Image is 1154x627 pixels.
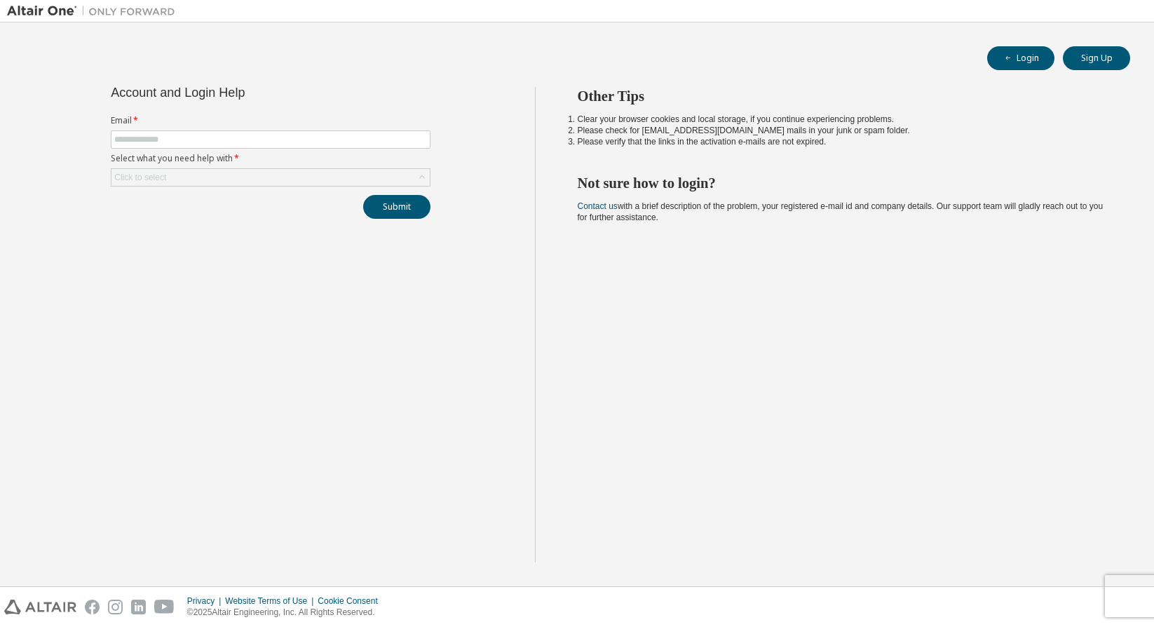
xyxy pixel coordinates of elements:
p: © 2025 Altair Engineering, Inc. All Rights Reserved. [187,607,386,619]
button: Sign Up [1063,46,1130,70]
span: with a brief description of the problem, your registered e-mail id and company details. Our suppo... [578,201,1104,222]
div: Website Terms of Use [225,595,318,607]
img: linkedin.svg [131,600,146,614]
label: Select what you need help with [111,153,430,164]
div: Account and Login Help [111,87,367,98]
h2: Not sure how to login? [578,174,1106,192]
div: Click to select [114,172,166,183]
li: Clear your browser cookies and local storage, if you continue experiencing problems. [578,114,1106,125]
img: instagram.svg [108,600,123,614]
div: Click to select [111,169,430,186]
a: Contact us [578,201,618,211]
label: Email [111,115,430,126]
button: Submit [363,195,430,219]
button: Login [987,46,1054,70]
h2: Other Tips [578,87,1106,105]
li: Please verify that the links in the activation e-mails are not expired. [578,136,1106,147]
img: youtube.svg [154,600,175,614]
img: altair_logo.svg [4,600,76,614]
img: Altair One [7,4,182,18]
div: Privacy [187,595,225,607]
div: Cookie Consent [318,595,386,607]
img: facebook.svg [85,600,100,614]
li: Please check for [EMAIL_ADDRESS][DOMAIN_NAME] mails in your junk or spam folder. [578,125,1106,136]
